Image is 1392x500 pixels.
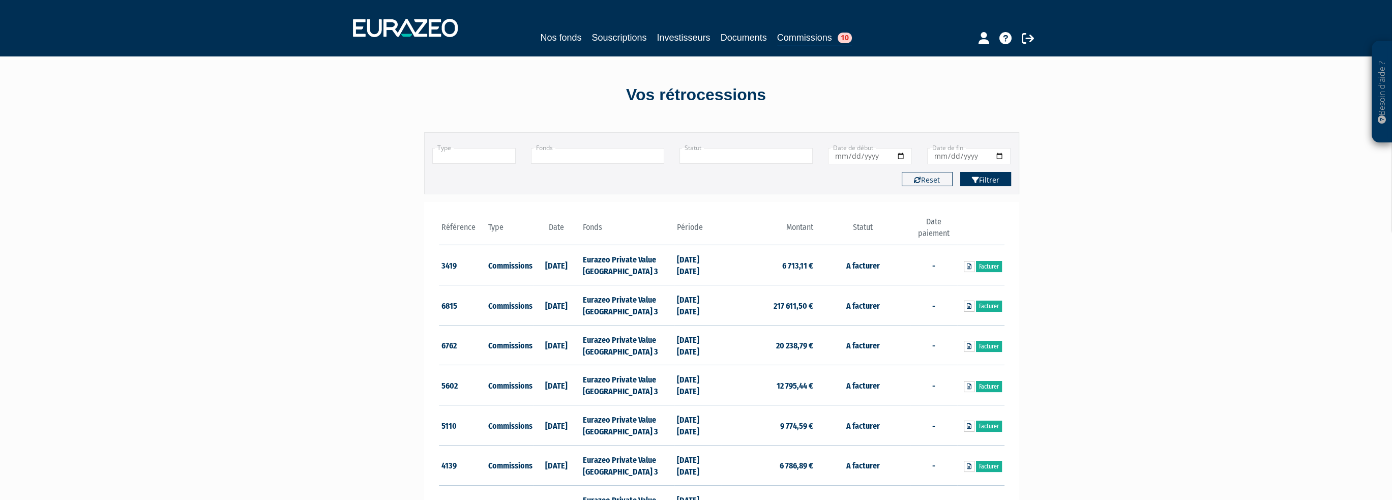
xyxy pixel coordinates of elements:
[816,405,910,446] td: A facturer
[838,33,852,43] span: 10
[533,216,580,245] th: Date
[674,445,722,485] td: [DATE] [DATE]
[540,31,581,45] a: Nos fonds
[976,381,1002,392] a: Facturer
[976,261,1002,272] a: Facturer
[533,285,580,326] td: [DATE]
[722,405,816,446] td: 9 774,59 €
[674,325,722,365] td: [DATE] [DATE]
[657,31,710,45] a: Investisseurs
[910,216,957,245] th: Date paiement
[486,285,533,326] td: Commissions
[722,216,816,245] th: Montant
[1376,46,1388,138] p: Besoin d'aide ?
[580,325,674,365] td: Eurazeo Private Value [GEOGRAPHIC_DATA] 3
[533,405,580,446] td: [DATE]
[353,19,458,37] img: 1732889491-logotype_eurazeo_blanc_rvb.png
[486,445,533,485] td: Commissions
[591,31,646,45] a: Souscriptions
[976,461,1002,472] a: Facturer
[816,325,910,365] td: A facturer
[910,245,957,285] td: -
[674,365,722,405] td: [DATE] [DATE]
[674,245,722,285] td: [DATE] [DATE]
[486,325,533,365] td: Commissions
[439,405,486,446] td: 5110
[486,365,533,405] td: Commissions
[910,405,957,446] td: -
[722,285,816,326] td: 217 611,50 €
[580,245,674,285] td: Eurazeo Private Value [GEOGRAPHIC_DATA] 3
[486,245,533,285] td: Commissions
[439,285,486,326] td: 6815
[816,445,910,485] td: A facturer
[439,445,486,485] td: 4139
[439,325,486,365] td: 6762
[816,285,910,326] td: A facturer
[580,365,674,405] td: Eurazeo Private Value [GEOGRAPHIC_DATA] 3
[674,405,722,446] td: [DATE] [DATE]
[486,216,533,245] th: Type
[910,325,957,365] td: -
[486,405,533,446] td: Commissions
[910,445,957,485] td: -
[960,172,1011,186] button: Filtrer
[816,365,910,405] td: A facturer
[721,31,767,45] a: Documents
[580,445,674,485] td: Eurazeo Private Value [GEOGRAPHIC_DATA] 3
[439,245,486,285] td: 3419
[777,31,852,46] a: Commissions10
[580,216,674,245] th: Fonds
[533,365,580,405] td: [DATE]
[580,405,674,446] td: Eurazeo Private Value [GEOGRAPHIC_DATA] 3
[722,365,816,405] td: 12 795,44 €
[910,365,957,405] td: -
[722,325,816,365] td: 20 238,79 €
[976,341,1002,352] a: Facturer
[722,445,816,485] td: 6 786,89 €
[816,245,910,285] td: A facturer
[674,285,722,326] td: [DATE] [DATE]
[533,325,580,365] td: [DATE]
[816,216,910,245] th: Statut
[533,245,580,285] td: [DATE]
[406,83,986,107] div: Vos rétrocessions
[674,216,722,245] th: Période
[439,216,486,245] th: Référence
[580,285,674,326] td: Eurazeo Private Value [GEOGRAPHIC_DATA] 3
[910,285,957,326] td: -
[533,445,580,485] td: [DATE]
[439,365,486,405] td: 5602
[722,245,816,285] td: 6 713,11 €
[976,421,1002,432] a: Facturer
[902,172,953,186] button: Reset
[976,301,1002,312] a: Facturer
